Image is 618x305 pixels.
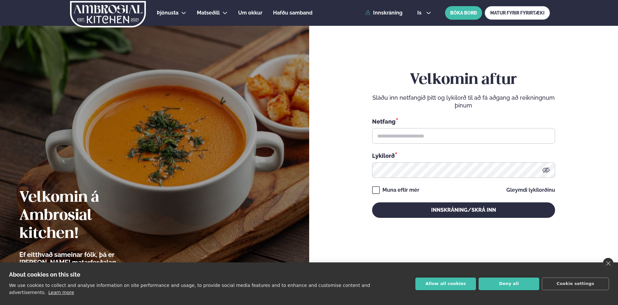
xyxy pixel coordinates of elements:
button: Innskráning/Skrá inn [372,202,555,218]
a: Matseðill [197,9,220,17]
a: Þjónusta [157,9,178,17]
img: logo [69,1,147,27]
a: Um okkur [238,9,262,17]
a: Hafðu samband [273,9,312,17]
a: MATUR FYRIR FYRIRTÆKI [485,6,550,20]
span: Hafðu samband [273,10,312,16]
div: Lykilorð [372,151,555,160]
a: Learn more [48,290,74,295]
button: is [412,10,436,15]
button: Cookie settings [542,278,609,290]
span: Þjónusta [157,10,178,16]
button: BÓKA BORÐ [445,6,482,20]
a: close [603,258,613,269]
p: We use cookies to collect and analyse information on site performance and usage, to provide socia... [9,283,370,295]
span: is [417,10,423,15]
button: Deny all [479,278,539,290]
p: Ef eitthvað sameinar fólk, þá er [PERSON_NAME] matarferðalag. [19,251,153,266]
h2: Velkomin aftur [372,71,555,89]
p: Sláðu inn netfangið þitt og lykilorð til að fá aðgang að reikningnum þínum [372,94,555,109]
a: Gleymdi lykilorðinu [506,188,555,193]
button: Allow all cookies [415,278,476,290]
span: Matseðill [197,10,220,16]
strong: About cookies on this site [9,271,80,278]
div: Netfang [372,117,555,126]
a: Innskráning [365,10,402,16]
h2: Velkomin á Ambrosial kitchen! [19,189,153,243]
span: Um okkur [238,10,262,16]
